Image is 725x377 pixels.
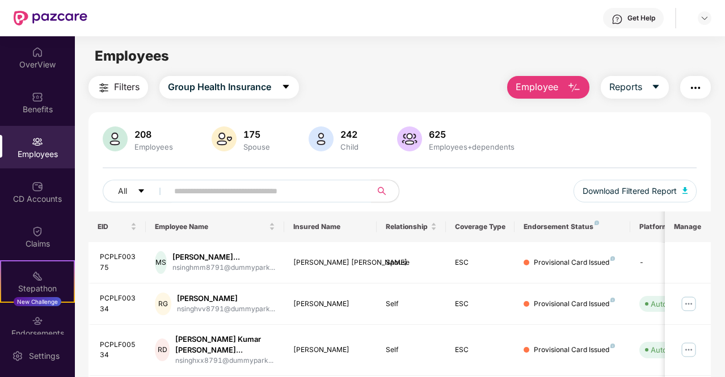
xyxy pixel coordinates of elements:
th: Relationship [377,211,446,242]
div: Provisional Card Issued [534,257,615,268]
img: svg+xml;base64,PHN2ZyB4bWxucz0iaHR0cDovL3d3dy53My5vcmcvMjAwMC9zdmciIHdpZHRoPSI4IiBoZWlnaHQ9IjgiIH... [610,256,615,261]
span: EID [98,222,129,231]
div: 625 [427,129,517,140]
span: Employees [95,48,169,64]
div: Child [338,142,361,151]
span: search [371,187,393,196]
button: Allcaret-down [103,180,172,202]
div: Self [386,299,437,310]
div: PCPLF00375 [100,252,137,273]
img: svg+xml;base64,PHN2ZyBpZD0iSG9tZSIgeG1sbnM9Imh0dHA6Ly93d3cudzMub3JnLzIwMDAvc3ZnIiB3aWR0aD0iMjAiIG... [32,46,43,58]
span: Reports [609,80,642,94]
span: Filters [114,80,140,94]
img: svg+xml;base64,PHN2ZyBpZD0iQ2xhaW0iIHhtbG5zPSJodHRwOi8vd3d3LnczLm9yZy8yMDAwL3N2ZyIgd2lkdGg9IjIwIi... [32,226,43,237]
img: svg+xml;base64,PHN2ZyBpZD0iQ0RfQWNjb3VudHMiIGRhdGEtbmFtZT0iQ0QgQWNjb3VudHMiIHhtbG5zPSJodHRwOi8vd3... [32,181,43,192]
span: Employee Name [155,222,267,231]
div: 208 [132,129,175,140]
span: caret-down [651,82,660,92]
img: svg+xml;base64,PHN2ZyBpZD0iRW1wbG95ZWVzIiB4bWxucz0iaHR0cDovL3d3dy53My5vcmcvMjAwMC9zdmciIHdpZHRoPS... [32,136,43,147]
div: Provisional Card Issued [534,345,615,355]
img: svg+xml;base64,PHN2ZyB4bWxucz0iaHR0cDovL3d3dy53My5vcmcvMjAwMC9zdmciIHdpZHRoPSI4IiBoZWlnaHQ9IjgiIH... [610,344,615,348]
button: Employee [507,76,589,99]
div: PCPLF00534 [100,340,137,361]
div: Stepathon [1,283,74,294]
div: ESC [455,257,506,268]
span: caret-down [281,82,290,92]
span: Employee [516,80,558,94]
div: 242 [338,129,361,140]
div: Endorsement Status [524,222,621,231]
button: Reportscaret-down [601,76,669,99]
div: ESC [455,345,506,355]
div: RG [155,293,171,315]
div: nsinghvv8791@dummypark... [177,304,275,315]
div: Self [386,345,437,355]
div: PCPLF00334 [100,293,137,315]
img: svg+xml;base64,PHN2ZyB4bWxucz0iaHR0cDovL3d3dy53My5vcmcvMjAwMC9zdmciIHhtbG5zOnhsaW5rPSJodHRwOi8vd3... [103,126,128,151]
div: Auto Verified [651,344,696,355]
div: [PERSON_NAME] Kumar [PERSON_NAME]... [175,334,275,355]
th: Coverage Type [446,211,515,242]
img: svg+xml;base64,PHN2ZyB4bWxucz0iaHR0cDovL3d3dy53My5vcmcvMjAwMC9zdmciIHdpZHRoPSIyNCIgaGVpZ2h0PSIyNC... [97,81,111,95]
td: - [630,242,711,283]
div: [PERSON_NAME] [293,345,368,355]
th: Manage [665,211,711,242]
img: svg+xml;base64,PHN2ZyB4bWxucz0iaHR0cDovL3d3dy53My5vcmcvMjAwMC9zdmciIHhtbG5zOnhsaW5rPSJodHRwOi8vd3... [682,187,688,194]
span: Relationship [386,222,428,231]
img: svg+xml;base64,PHN2ZyB4bWxucz0iaHR0cDovL3d3dy53My5vcmcvMjAwMC9zdmciIHhtbG5zOnhsaW5rPSJodHRwOi8vd3... [309,126,334,151]
div: Get Help [627,14,655,23]
img: svg+xml;base64,PHN2ZyBpZD0iRHJvcGRvd24tMzJ4MzIiIHhtbG5zPSJodHRwOi8vd3d3LnczLm9yZy8yMDAwL3N2ZyIgd2... [700,14,709,23]
button: Filters [88,76,148,99]
div: RD [155,338,170,361]
img: svg+xml;base64,PHN2ZyBpZD0iSGVscC0zMngzMiIgeG1sbnM9Imh0dHA6Ly93d3cudzMub3JnLzIwMDAvc3ZnIiB3aWR0aD... [612,14,623,25]
button: Download Filtered Report [574,180,697,202]
div: Platform Status [639,222,702,231]
button: search [371,180,399,202]
img: svg+xml;base64,PHN2ZyB4bWxucz0iaHR0cDovL3d3dy53My5vcmcvMjAwMC9zdmciIHdpZHRoPSI4IiBoZWlnaHQ9IjgiIH... [595,221,599,225]
div: [PERSON_NAME] [PERSON_NAME] [293,257,368,268]
span: caret-down [137,187,145,196]
button: Group Health Insurancecaret-down [159,76,299,99]
div: 175 [241,129,272,140]
img: manageButton [680,295,698,313]
img: New Pazcare Logo [14,11,87,26]
div: Spouse [386,257,437,268]
div: [PERSON_NAME] [177,293,275,304]
div: Provisional Card Issued [534,299,615,310]
img: svg+xml;base64,PHN2ZyB4bWxucz0iaHR0cDovL3d3dy53My5vcmcvMjAwMC9zdmciIHdpZHRoPSIyMSIgaGVpZ2h0PSIyMC... [32,270,43,282]
img: svg+xml;base64,PHN2ZyB4bWxucz0iaHR0cDovL3d3dy53My5vcmcvMjAwMC9zdmciIHhtbG5zOnhsaW5rPSJodHRwOi8vd3... [397,126,422,151]
div: Employees+dependents [427,142,517,151]
div: Spouse [241,142,272,151]
img: svg+xml;base64,PHN2ZyB4bWxucz0iaHR0cDovL3d3dy53My5vcmcvMjAwMC9zdmciIHdpZHRoPSIyNCIgaGVpZ2h0PSIyNC... [689,81,702,95]
img: svg+xml;base64,PHN2ZyBpZD0iRW5kb3JzZW1lbnRzIiB4bWxucz0iaHR0cDovL3d3dy53My5vcmcvMjAwMC9zdmciIHdpZH... [32,315,43,327]
img: svg+xml;base64,PHN2ZyB4bWxucz0iaHR0cDovL3d3dy53My5vcmcvMjAwMC9zdmciIHhtbG5zOnhsaW5rPSJodHRwOi8vd3... [567,81,581,95]
img: manageButton [680,341,698,359]
div: ESC [455,299,506,310]
th: Insured Name [284,211,377,242]
div: [PERSON_NAME] [293,299,368,310]
div: nsinghxx8791@dummypark... [175,355,275,366]
div: Settings [26,350,63,362]
div: Employees [132,142,175,151]
span: Download Filtered Report [583,185,677,197]
div: [PERSON_NAME]... [172,252,275,262]
img: svg+xml;base64,PHN2ZyBpZD0iU2V0dGluZy0yMHgyMCIgeG1sbnM9Imh0dHA6Ly93d3cudzMub3JnLzIwMDAvc3ZnIiB3aW... [12,350,23,362]
img: svg+xml;base64,PHN2ZyB4bWxucz0iaHR0cDovL3d3dy53My5vcmcvMjAwMC9zdmciIHhtbG5zOnhsaW5rPSJodHRwOi8vd3... [212,126,237,151]
span: Group Health Insurance [168,80,271,94]
div: nsinghmm8791@dummypark... [172,262,275,273]
th: Employee Name [146,211,284,242]
div: Auto Verified [651,298,696,310]
span: All [118,185,127,197]
th: EID [88,211,146,242]
img: svg+xml;base64,PHN2ZyB4bWxucz0iaHR0cDovL3d3dy53My5vcmcvMjAwMC9zdmciIHdpZHRoPSI4IiBoZWlnaHQ9IjgiIH... [610,298,615,302]
img: svg+xml;base64,PHN2ZyBpZD0iQmVuZWZpdHMiIHhtbG5zPSJodHRwOi8vd3d3LnczLm9yZy8yMDAwL3N2ZyIgd2lkdGg9Ij... [32,91,43,103]
div: New Challenge [14,297,61,306]
div: MS [155,251,167,274]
